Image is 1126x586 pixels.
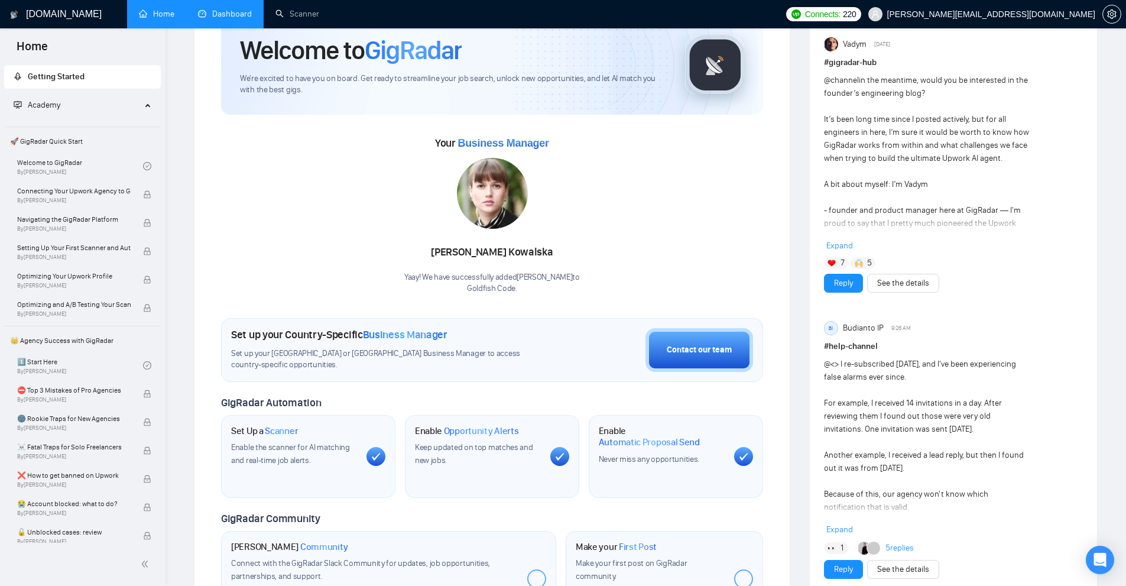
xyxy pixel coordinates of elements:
span: By [PERSON_NAME] [17,396,131,403]
span: Vadym [843,38,867,51]
span: lock [143,247,151,255]
span: 🌚 Rookie Traps for New Agencies [17,413,131,425]
span: user [871,10,880,18]
span: By [PERSON_NAME] [17,425,131,432]
span: Business Manager [363,328,447,341]
span: lock [143,390,151,398]
span: ⛔ Top 3 Mistakes of Pro Agencies [17,384,131,396]
p: Goldfish Code . [404,283,580,294]
a: homeHome [139,9,174,19]
h1: # gigradar-hub [824,56,1083,69]
span: 220 [843,8,856,21]
span: 7 [841,257,845,269]
span: By [PERSON_NAME] [17,282,131,289]
span: lock [143,446,151,455]
div: in the meantime, would you be interested in the founder’s engineering blog? It’s been long time s... [824,74,1031,412]
span: 🔓 Unblocked cases: review [17,526,131,538]
span: Navigating the GigRadar Platform [17,213,131,225]
img: 🙌 [855,259,863,267]
div: BI [825,322,838,335]
span: @channel [824,75,859,85]
span: 1 [841,542,843,554]
span: Budianto IP [843,322,884,335]
span: Connect with the GigRadar Slack Community for updates, job opportunities, partnerships, and support. [231,558,490,581]
img: upwork-logo.png [791,9,801,19]
span: Connecting Your Upwork Agency to GigRadar [17,185,131,197]
h1: # help-channel [824,340,1083,353]
h1: Set Up a [231,425,298,437]
span: By [PERSON_NAME] [17,538,131,545]
span: GigRadar Community [221,512,320,525]
a: Welcome to GigRadarBy[PERSON_NAME] [17,153,143,179]
span: Business Manager [457,137,549,149]
span: 😭 Account blocked: what to do? [17,498,131,510]
h1: Set up your Country-Specific [231,328,447,341]
span: lock [143,276,151,284]
span: Optimizing Your Upwork Profile [17,270,131,282]
span: GigRadar [365,34,462,66]
span: lock [143,532,151,540]
img: gigradar-logo.png [686,35,745,95]
span: lock [143,503,151,511]
span: 👑 Agency Success with GigRadar [5,329,160,352]
span: 🚀 GigRadar Quick Start [5,129,160,153]
a: setting [1102,9,1121,19]
button: See the details [867,274,939,293]
h1: Make your [576,541,657,553]
a: Reply [834,563,853,576]
span: Home [7,38,57,63]
button: Reply [824,560,863,579]
span: ☠️ Fatal Traps for Solo Freelancers [17,441,131,453]
h1: [PERSON_NAME] [231,541,348,553]
span: Expand [826,525,853,535]
span: lock [143,475,151,483]
a: searchScanner [275,9,319,19]
span: Opportunity Alerts [444,425,519,437]
div: [PERSON_NAME] Kowalska [404,242,580,263]
a: See the details [877,563,929,576]
span: Your [435,137,549,150]
span: lock [143,304,151,312]
img: 👀 [828,544,836,552]
button: setting [1102,5,1121,24]
span: 9:26 AM [891,323,911,334]
img: logo [10,5,18,24]
span: Enable the scanner for AI matching and real-time job alerts. [231,442,350,465]
span: Never miss any opportunities. [599,454,699,464]
h1: Welcome to [240,34,462,66]
span: Scanner [265,425,298,437]
span: Optimizing and A/B Testing Your Scanner for Better Results [17,299,131,310]
li: Getting Started [4,65,161,89]
span: Make your first post on GigRadar community. [576,558,687,581]
span: setting [1103,9,1121,19]
span: fund-projection-screen [14,101,22,109]
span: double-left [141,558,152,570]
span: Expand [826,241,853,251]
span: lock [143,418,151,426]
span: 5 [867,257,872,269]
button: Contact our team [645,328,753,372]
span: Setting Up Your First Scanner and Auto-Bidder [17,242,131,254]
img: Dima [858,542,871,555]
a: 5replies [885,542,914,554]
span: First Post [619,541,657,553]
span: Academy [14,100,60,110]
h1: Enable [415,425,519,437]
h1: Enable [599,425,725,448]
span: GigRadar Automation [221,396,321,409]
span: By [PERSON_NAME] [17,481,131,488]
span: By [PERSON_NAME] [17,254,131,261]
span: lock [143,219,151,227]
span: check-circle [143,162,151,170]
img: 1717012066705-55.jpg [457,158,528,229]
button: See the details [867,560,939,579]
span: [DATE] [874,39,890,50]
div: Open Intercom Messenger [1086,546,1114,574]
span: Automatic Proposal Send [599,436,700,448]
span: Keep updated on top matches and new jobs. [415,442,533,465]
span: We're excited to have you on board. Get ready to streamline your job search, unlock new opportuni... [240,73,666,96]
img: Vadym [825,37,839,51]
span: Community [300,541,348,553]
span: By [PERSON_NAME] [17,225,131,232]
img: ❤️ [828,259,836,267]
